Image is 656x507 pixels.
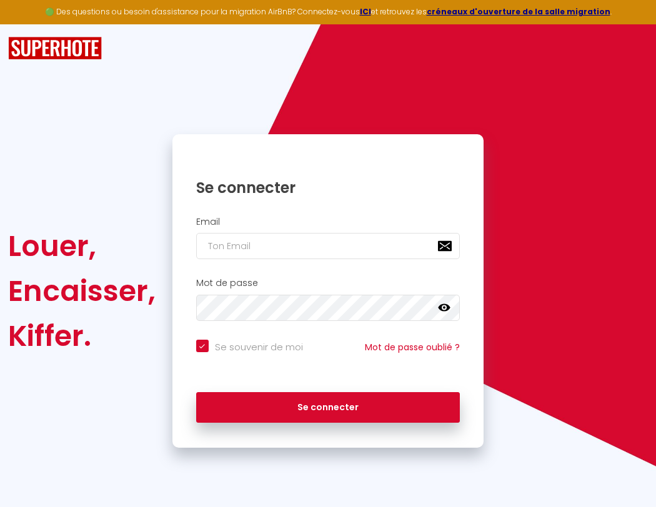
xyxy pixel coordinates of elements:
[365,341,460,353] a: Mot de passe oublié ?
[196,178,460,197] h1: Se connecter
[8,224,156,268] div: Louer,
[196,233,460,259] input: Ton Email
[8,313,156,358] div: Kiffer.
[427,6,610,17] a: créneaux d'ouverture de la salle migration
[8,268,156,313] div: Encaisser,
[8,37,102,60] img: SuperHote logo
[196,278,460,288] h2: Mot de passe
[196,217,460,227] h2: Email
[360,6,371,17] a: ICI
[196,392,460,423] button: Se connecter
